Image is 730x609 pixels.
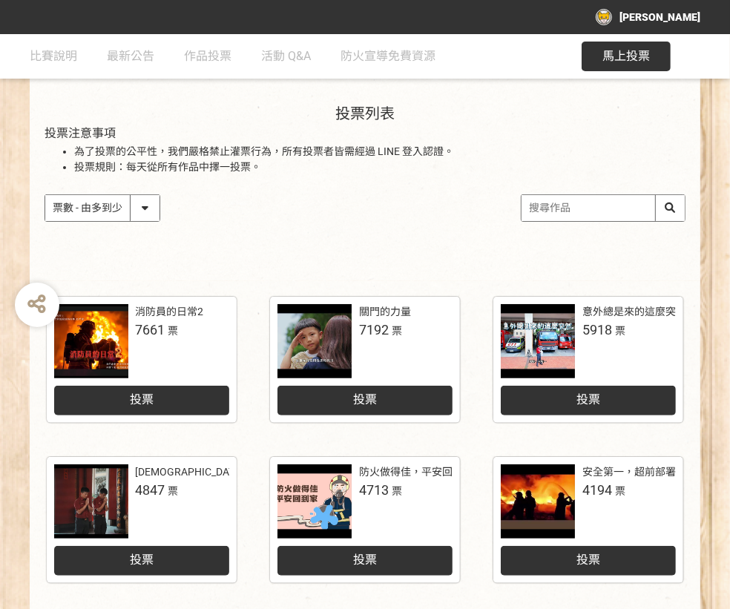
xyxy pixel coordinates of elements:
span: 投票 [576,553,600,567]
span: 票 [615,485,625,497]
a: 安全第一，超前部署，確保安全。4194票投票 [493,457,683,583]
span: 最新公告 [107,49,154,63]
span: 作品投票 [184,49,231,63]
a: 比賽說明 [30,34,77,79]
div: 防火做得佳，平安回到家 [359,464,473,480]
li: 投票規則：每天從所有作品中擇一投票。 [74,159,685,175]
h2: 投票列表 [45,105,685,122]
a: 作品投票 [184,34,231,79]
span: 馬上投票 [602,49,650,63]
a: 防火宣導免費資源 [341,34,435,79]
a: 意外總是來的這麼突然5918票投票 [493,297,683,423]
a: 最新公告 [107,34,154,79]
span: 投票 [353,392,377,406]
span: 票 [392,485,402,497]
input: 搜尋作品 [522,195,685,221]
span: 防火宣導免費資源 [341,49,435,63]
span: 票 [392,325,402,337]
span: 投票 [576,392,600,406]
div: 關門的力量 [359,304,411,320]
span: 票 [615,325,625,337]
span: 4713 [359,482,389,498]
a: 消防員的日常27661票投票 [47,297,237,423]
a: 防火做得佳，平安回到家4713票投票 [270,457,460,583]
a: 關門的力量7192票投票 [270,297,460,423]
select: Sorting [45,195,160,221]
span: 7192 [359,322,389,338]
div: 消防員的日常2 [136,304,204,320]
button: 馬上投票 [582,42,671,71]
div: 意外總是來的這麼突然 [582,304,686,320]
li: 為了投票的公平性，我們嚴格禁止灌票行為，所有投票者皆需經過 LINE 登入認證。 [74,144,685,159]
span: 投票注意事項 [45,126,116,140]
span: 4194 [582,482,612,498]
a: [DEMOGRAPHIC_DATA]的叮嚀：人離火要熄，住警器不離4847票投票 [47,457,237,583]
span: 5918 [582,322,612,338]
span: 票 [168,325,179,337]
span: 比賽說明 [30,49,77,63]
div: [DEMOGRAPHIC_DATA]的叮嚀：人離火要熄，住警器不離 [136,464,400,480]
span: 票 [168,485,179,497]
span: 活動 Q&A [261,49,311,63]
span: 投票 [130,553,154,567]
span: 投票 [130,392,154,406]
span: 投票 [353,553,377,567]
span: 4847 [136,482,165,498]
span: 7661 [136,322,165,338]
a: 活動 Q&A [261,34,311,79]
